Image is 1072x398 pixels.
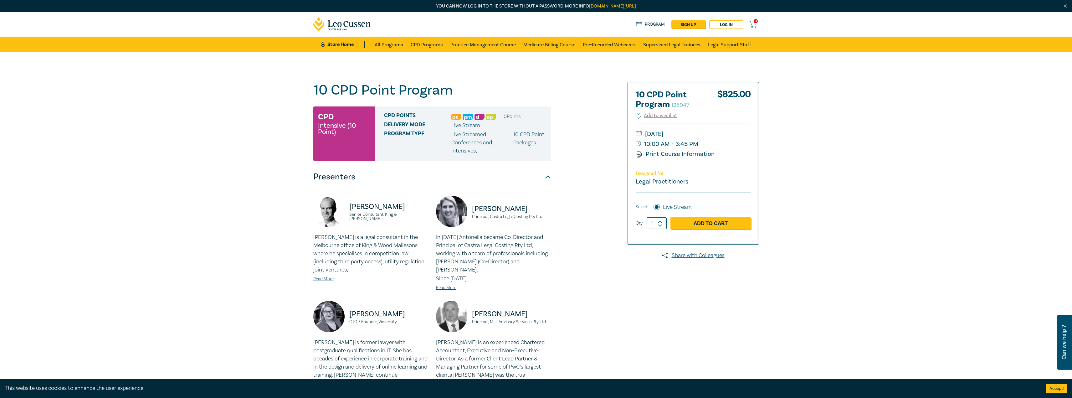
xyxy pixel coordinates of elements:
li: 10 Point s [502,112,521,121]
img: https://s3.ap-southeast-2.amazonaws.com/leo-cussen-store-production-content/Contacts/Andrew%20Mon... [313,196,345,227]
a: Share with Colleagues [628,251,759,260]
small: 10:00 AM - 3:45 PM [636,139,751,149]
small: CTO / Founder, Vidversity [349,320,428,324]
h1: 10 CPD Point Program [313,82,551,98]
small: I25047 [672,101,689,109]
p: Designed for [636,171,751,177]
span: 0 [754,19,758,23]
p: In [DATE] Antonella became Co-Director and Principal of Castra Legal Costing Pty Ltd, working wit... [436,233,551,274]
span: Can we help ? [1061,318,1067,366]
a: Practice Management Course [450,37,516,52]
a: Read More [436,285,456,291]
a: Program [636,21,665,28]
span: Delivery Mode [384,121,451,130]
p: Since [DATE] [436,275,551,283]
span: Program type [384,131,451,155]
div: This website uses cookies to enhance the user experience. [5,384,1037,392]
a: Print Course Information [636,150,715,158]
a: Medicare Billing Course [523,37,575,52]
p: [PERSON_NAME] [472,204,551,214]
p: [PERSON_NAME] [349,309,428,319]
a: Supervised Legal Trainees [643,37,700,52]
label: Qty [636,220,643,227]
p: Live Streamed Conferences and Intensives , [451,131,514,155]
a: Read More [313,276,334,282]
img: Practice Management & Business Skills [463,114,473,120]
small: [DATE] [636,129,751,139]
label: Live Stream [663,203,692,211]
button: Accept cookies [1046,384,1067,393]
button: Add to wishlist [636,112,677,119]
small: Senior Consultant, King & [PERSON_NAME] [349,212,428,221]
img: https://s3.ap-southeast-2.amazonaws.com/leo-cussen-store-production-content/Contacts/Mark%20J.%20... [436,301,467,332]
img: https://s3.ap-southeast-2.amazonaws.com/leo-cussen-store-production-content/Contacts/Natalie%20Wi... [313,301,345,332]
a: CPD Programs [411,37,443,52]
a: Legal Support Staff [708,37,751,52]
small: Principal, Castra Legal Costing Pty Ltd [472,215,551,219]
img: Substantive Law [474,114,485,120]
p: You can now log in to the store without a password. More info [313,3,759,10]
span: Select: [636,204,648,210]
h2: 10 CPD Point Program [636,90,705,109]
div: $ 825.00 [717,90,751,112]
img: Professional Skills [451,114,461,120]
img: Ethics & Professional Responsibility [486,114,496,120]
input: 1 [647,217,667,229]
a: Pre-Recorded Webcasts [583,37,636,52]
img: Close [1063,3,1068,9]
p: [PERSON_NAME] [472,309,551,319]
a: All Programs [375,37,403,52]
img: https://s3.ap-southeast-2.amazonaws.com/leo-cussen-store-production-content/Contacts/Antonella%20... [436,196,467,227]
small: Principal, MJL Advisory Services Pty Ltd [472,320,551,324]
button: Presenters [313,168,551,186]
a: [DOMAIN_NAME][URL] [589,3,636,9]
p: [PERSON_NAME] is former lawyer with postgraduate qualifications in IT. She has decades of experie... [313,339,428,379]
a: sign up [671,20,705,28]
small: Legal Practitioners [636,178,688,186]
p: [PERSON_NAME] is a legal consultant in the Melbourne office of King & Wood Mallesons where he spe... [313,233,428,274]
small: Intensive (10 Point) [318,122,370,135]
a: Log in [709,20,743,28]
a: Add to Cart [670,217,751,229]
span: Live Stream [451,122,480,129]
a: Store Home [321,41,364,48]
span: CPD Points [384,112,451,121]
h3: CPD [318,111,334,122]
p: 10 CPD Point Packages [513,131,546,155]
p: [PERSON_NAME] [349,202,428,212]
p: [PERSON_NAME] is an experienced Chartered Accountant, Executive and Non-Executive Director. As a ... [436,339,551,379]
